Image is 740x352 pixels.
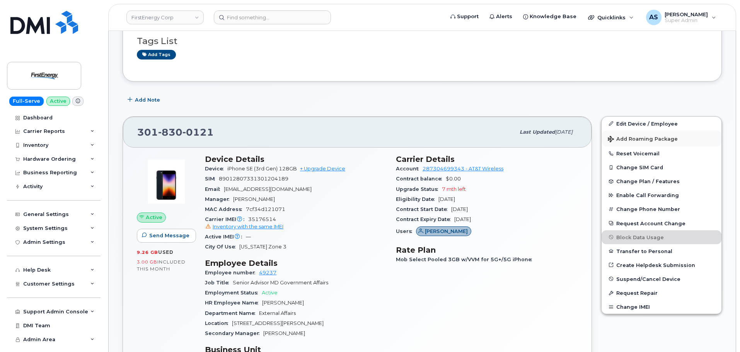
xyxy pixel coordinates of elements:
[205,244,239,250] span: City Of Use
[300,166,345,172] a: + Upgrade Device
[602,131,721,146] button: Add Roaming Package
[259,310,296,316] span: External Affairs
[396,216,454,222] span: Contract Expiry Date
[246,206,285,212] span: 7cf34d121071
[123,93,167,107] button: Add Note
[583,10,639,25] div: Quicklinks
[205,280,233,286] span: Job Title
[602,174,721,188] button: Change Plan / Features
[396,196,438,202] span: Eligibility Date
[602,146,721,160] button: Reset Voicemail
[602,258,721,272] a: Create Helpdesk Submission
[602,216,721,230] button: Request Account Change
[262,290,278,296] span: Active
[602,244,721,258] button: Transfer to Personal
[396,155,578,164] h3: Carrier Details
[416,228,471,234] a: [PERSON_NAME]
[205,176,219,182] span: SIM
[246,234,251,240] span: —
[158,249,174,255] span: used
[205,270,259,275] span: Employee number
[182,126,214,138] span: 0121
[518,9,582,24] a: Knowledge Base
[442,186,466,192] span: 7 mth left
[616,192,679,198] span: Enable Call Forwarding
[143,158,189,205] img: image20231002-3703462-1angbar.jpeg
[602,272,721,286] button: Suspend/Cancel Device
[602,188,721,202] button: Enable Call Forwarding
[616,276,680,282] span: Suspend/Cancel Device
[396,166,423,172] span: Account
[137,259,157,265] span: 3.00 GB
[530,13,576,20] span: Knowledge Base
[205,310,259,316] span: Department Name
[396,245,578,255] h3: Rate Plan
[706,318,734,346] iframe: Messenger Launcher
[205,155,387,164] h3: Device Details
[205,320,232,326] span: Location
[597,14,626,20] span: Quicklinks
[484,9,518,24] a: Alerts
[259,270,276,275] a: 49237
[205,290,262,296] span: Employment Status
[454,216,471,222] span: [DATE]
[396,186,442,192] span: Upgrade Status
[205,258,387,268] h3: Employee Details
[214,10,331,24] input: Find something...
[137,126,214,138] span: 301
[602,286,721,300] button: Request Repair
[137,259,186,272] span: included this month
[457,13,479,20] span: Support
[665,17,708,24] span: Super Admin
[137,250,158,255] span: 9.26 GB
[227,166,297,172] span: iPhone SE (3rd Gen) 128GB
[396,257,536,262] span: Mob Select Pooled 3GB w/VVM for 5G+/5G iPhone
[205,216,387,230] span: 35176514
[239,244,286,250] span: [US_STATE] Zone 3
[649,13,658,22] span: AS
[219,176,288,182] span: 89012807331301204189
[213,224,283,230] span: Inventory with the same IMEI
[137,36,708,46] h3: Tags List
[396,206,451,212] span: Contract Start Date
[126,10,204,24] a: FirstEnergy Corp
[149,232,189,239] span: Send Message
[205,330,263,336] span: Secondary Manager
[602,202,721,216] button: Change Phone Number
[205,166,227,172] span: Device
[602,230,721,244] button: Block Data Usage
[205,186,224,192] span: Email
[396,228,416,234] span: Users
[616,179,680,184] span: Change Plan / Features
[641,10,721,25] div: Alexander Strull
[137,50,176,60] a: Add tags
[135,96,160,104] span: Add Note
[425,228,468,235] span: [PERSON_NAME]
[205,300,262,306] span: HR Employee Name
[205,234,246,240] span: Active IMEI
[496,13,512,20] span: Alerts
[233,280,328,286] span: Senior Advisor MD Government Affairs
[205,206,246,212] span: MAC Address
[205,224,283,230] a: Inventory with the same IMEI
[146,214,162,221] span: Active
[438,196,455,202] span: [DATE]
[263,330,305,336] span: [PERSON_NAME]
[602,300,721,314] button: Change IMEI
[232,320,324,326] span: [STREET_ADDRESS][PERSON_NAME]
[665,11,708,17] span: [PERSON_NAME]
[205,196,233,202] span: Manager
[233,196,275,202] span: [PERSON_NAME]
[555,129,573,135] span: [DATE]
[520,129,555,135] span: Last updated
[446,176,461,182] span: $0.00
[396,176,446,182] span: Contract balance
[451,206,468,212] span: [DATE]
[205,216,248,222] span: Carrier IMEI
[137,229,196,243] button: Send Message
[423,166,503,172] a: 287304699343 - AT&T Wireless
[602,160,721,174] button: Change SIM Card
[602,117,721,131] a: Edit Device / Employee
[445,9,484,24] a: Support
[608,136,678,143] span: Add Roaming Package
